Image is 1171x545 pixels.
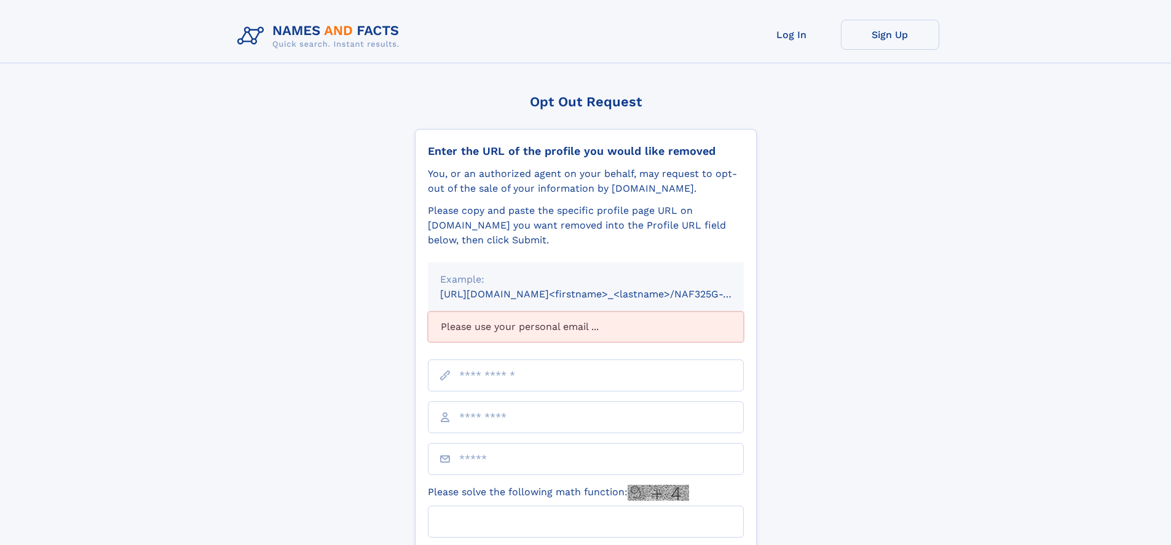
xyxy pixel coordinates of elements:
img: Logo Names and Facts [232,20,409,53]
div: Opt Out Request [415,94,757,109]
div: Example: [440,272,731,287]
div: Please use your personal email ... [428,312,744,342]
label: Please solve the following math function: [428,485,689,501]
div: Enter the URL of the profile you would like removed [428,144,744,158]
a: Sign Up [841,20,939,50]
div: You, or an authorized agent on your behalf, may request to opt-out of the sale of your informatio... [428,167,744,196]
a: Log In [743,20,841,50]
small: [URL][DOMAIN_NAME]<firstname>_<lastname>/NAF325G-xxxxxxxx [440,288,767,300]
div: Please copy and paste the specific profile page URL on [DOMAIN_NAME] you want removed into the Pr... [428,203,744,248]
